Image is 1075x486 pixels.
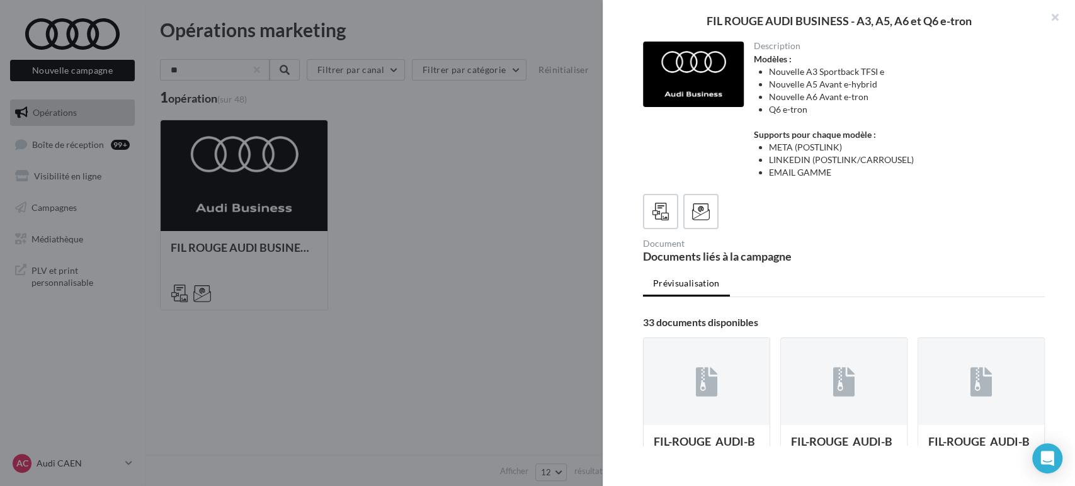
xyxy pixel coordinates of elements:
div: FIL ROUGE AUDI BUSINESS - A3, A5, A6 et Q6 e-tron [623,15,1055,26]
li: Nouvelle A6 Avant e-tron [769,91,1035,103]
li: Nouvelle A5 Avant e-hybrid [769,78,1035,91]
div: 33 documents disponibles [643,317,1045,327]
li: Nouvelle A3 Sportback TFSI e [769,65,1035,78]
div: Documents liés à la campagne [643,251,839,262]
span: FIL-ROUGE_AUDI-BUSINESS_NOUVELLE-A... [654,434,756,473]
strong: Supports pour chaque modèle : [754,129,876,140]
span: FIL-ROUGE_AUDI-BUSINESS_NOUVELLE-A... [928,434,1030,473]
li: Q6 e-tron [769,103,1035,116]
div: Description [754,42,1035,50]
div: Open Intercom Messenger [1032,443,1062,473]
li: META (POSTLINK) [769,141,1035,154]
li: LINKEDIN (POSTLINK/CARROUSEL) [769,154,1035,166]
li: EMAIL GAMME [769,166,1035,179]
div: Document [643,239,839,248]
span: FIL-ROUGE_AUDI-BUSINESS_NOUVELLE-A... [791,434,893,473]
strong: Modèles : [754,54,792,64]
